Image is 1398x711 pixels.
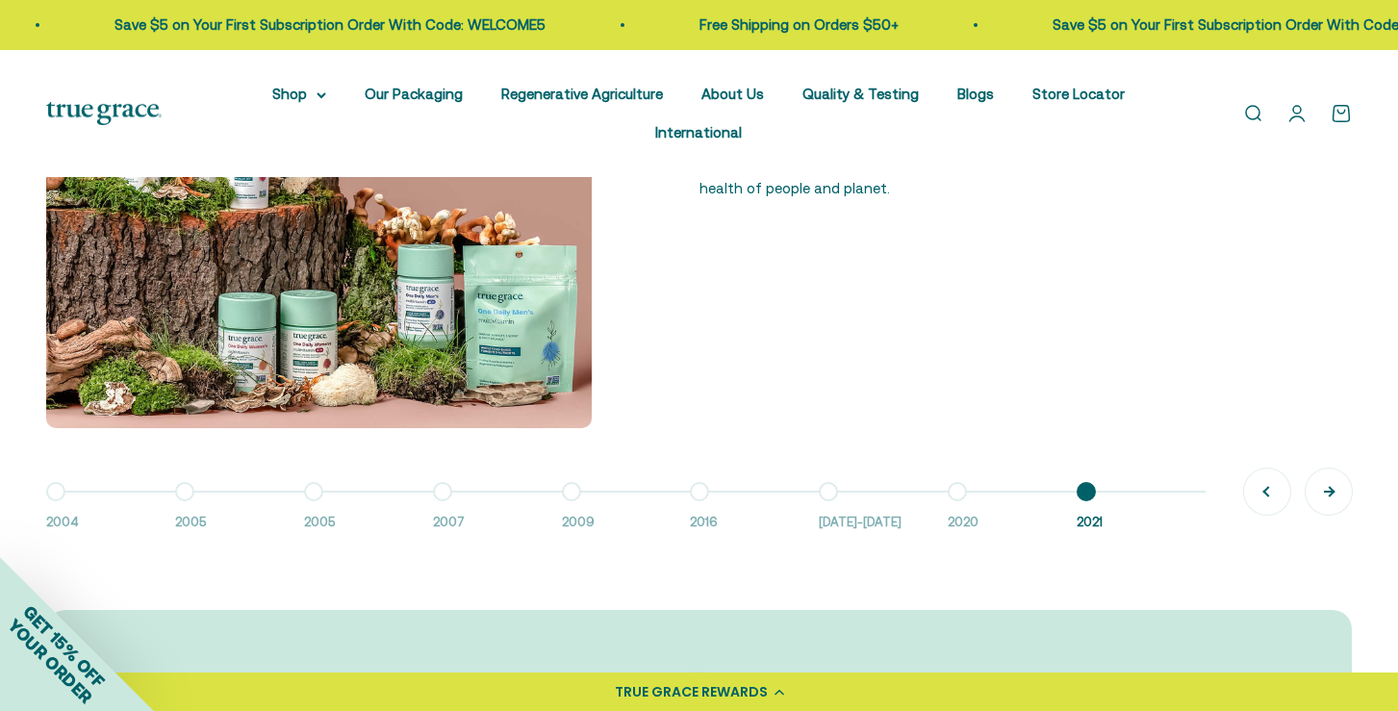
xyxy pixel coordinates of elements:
[690,492,819,533] button: 2016
[819,492,948,533] button: [DATE]-[DATE]
[51,13,482,37] p: Save $5 on Your First Subscription Order With Code: WELCOME5
[1032,86,1125,102] a: Store Locator
[19,601,109,691] span: GET 15% OFF
[46,513,156,533] span: 2004
[1077,492,1206,533] button: 2021
[304,513,414,533] span: 2005
[365,86,463,102] a: Our Packaging
[948,513,1057,533] span: 2020
[615,682,768,702] div: TRUE GRACE REWARDS
[562,492,691,533] button: 2009
[46,492,175,533] button: 2004
[501,86,663,102] a: Regenerative Agriculture
[175,513,285,533] span: 2005
[655,124,742,140] a: International
[562,513,672,533] span: 2009
[948,492,1077,533] button: 2020
[433,513,543,533] span: 2007
[304,492,433,533] button: 2005
[1077,513,1186,533] span: 2021
[701,86,764,102] a: About Us
[957,86,994,102] a: Blogs
[690,513,800,533] span: 2016
[175,492,304,533] button: 2005
[819,513,928,533] span: [DATE]-[DATE]
[433,492,562,533] button: 2007
[636,16,835,33] a: Free Shipping on Orders $50+
[802,86,919,102] a: Quality & Testing
[4,615,96,707] span: YOUR ORDER
[272,83,326,106] summary: Shop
